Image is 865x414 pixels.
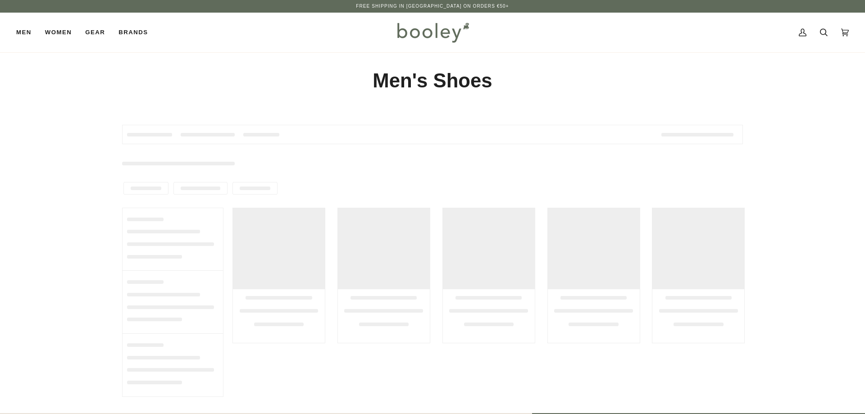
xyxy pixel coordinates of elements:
span: Men [16,28,32,37]
span: Women [45,28,72,37]
h1: Men's Shoes [122,68,743,93]
p: Free Shipping in [GEOGRAPHIC_DATA] on Orders €50+ [356,3,509,10]
a: Brands [112,13,155,52]
span: Brands [118,28,148,37]
a: Men [16,13,38,52]
span: Gear [85,28,105,37]
a: Gear [78,13,112,52]
a: Women [38,13,78,52]
img: Booley [393,19,472,45]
